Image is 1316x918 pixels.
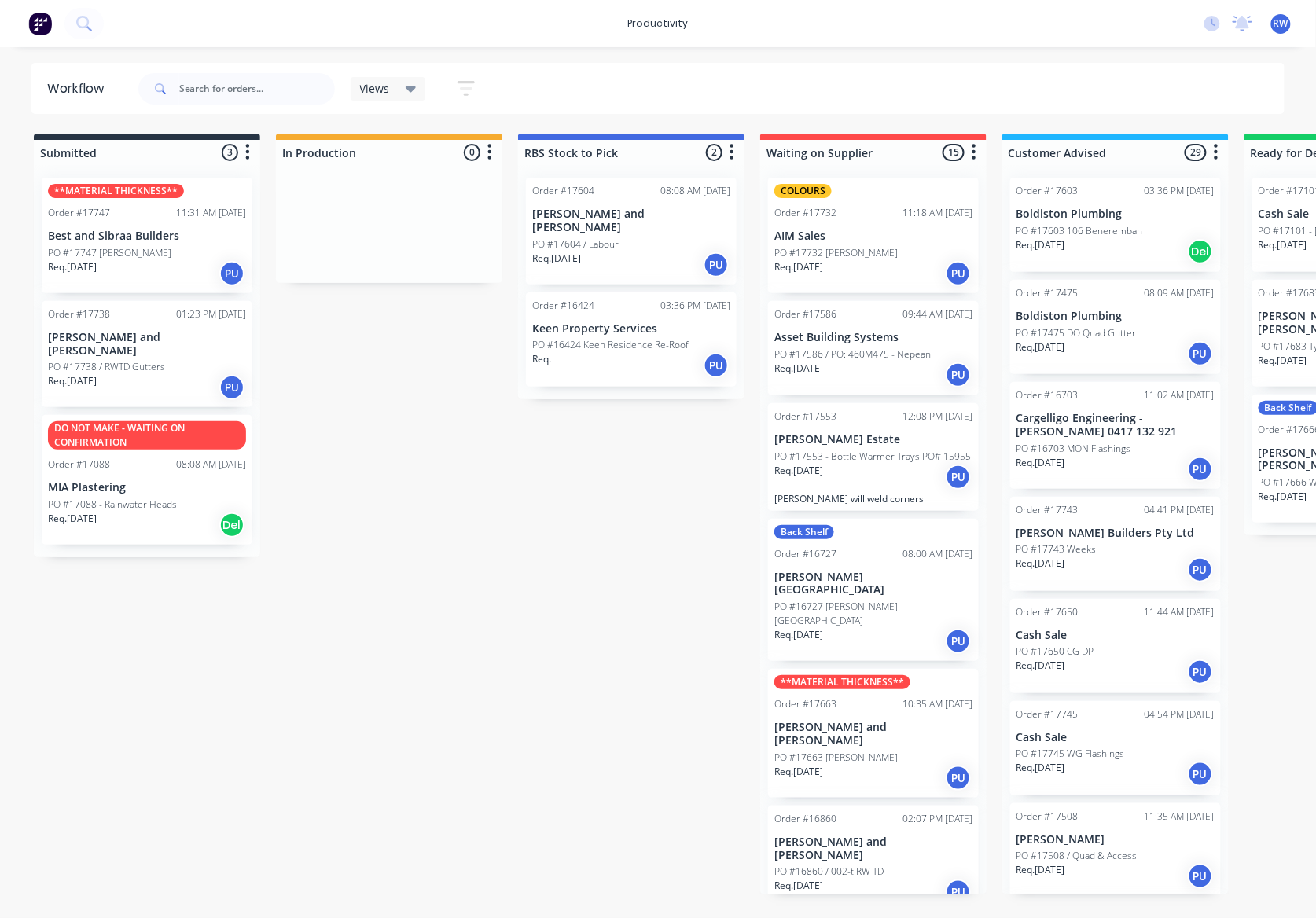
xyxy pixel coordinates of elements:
p: Req. [DATE] [532,252,581,266]
div: DO NOT MAKE - WAITING ON CONFIRMATIONOrder #1708808:08 AM [DATE]MIA PlasteringPO #17088 - Rainwat... [42,415,252,545]
p: PO #16424 Keen Residence Re-Roof [532,338,689,352]
p: PO #17604 / Labour [532,237,619,252]
p: PO #17553 - Bottle Warmer Trays PO# 15955 [774,450,971,464]
div: PU [1188,864,1213,889]
p: PO #17603 106 Benerembah [1016,224,1143,238]
div: PU [704,252,729,277]
p: Req. [DATE] [774,879,823,893]
p: PO #17743 Weeks [1016,542,1097,556]
div: Order #1750811:35 AM [DATE][PERSON_NAME]PO #17508 / Quad & AccessReq.[DATE]PU [1010,803,1221,898]
div: Order #17088 [48,457,110,472]
div: COLOURS [774,184,832,198]
p: [PERSON_NAME] will weld corners [774,493,972,505]
div: Order #1755312:08 PM [DATE][PERSON_NAME] EstatePO #17553 - Bottle Warmer Trays PO# 15955Req.[DATE... [768,403,979,511]
p: Req. [DATE] [48,260,97,274]
div: Order #17732 [774,206,836,220]
p: Best and Sibraa Builders [48,229,246,243]
p: [PERSON_NAME] [1016,833,1215,846]
p: PO #17738 / RWTD Gutters [48,360,165,374]
div: Order #17663 [774,697,836,711]
p: Req. [DATE] [1016,556,1065,571]
div: 03:36 PM [DATE] [1145,184,1215,198]
div: 12:08 PM [DATE] [902,409,972,424]
div: Del [1188,239,1213,264]
div: Order #16424 [532,299,594,313]
p: [PERSON_NAME] and [PERSON_NAME] [774,721,972,747]
p: PO #17650 CG DP [1016,644,1094,659]
p: Req. [532,352,551,366]
div: Order #17604 [532,184,594,198]
p: Req. [DATE] [1016,659,1065,673]
div: 11:35 AM [DATE] [1145,810,1215,824]
div: Order #1760303:36 PM [DATE]Boldiston PlumbingPO #17603 106 BenerembahReq.[DATE]Del [1010,178,1221,272]
div: PU [1188,557,1213,582]
div: **MATERIAL THICKNESS**Order #1766310:35 AM [DATE][PERSON_NAME] and [PERSON_NAME]PO #17663 [PERSON... [768,669,979,798]
p: [PERSON_NAME][GEOGRAPHIC_DATA] [774,571,972,597]
div: Order #1765011:44 AM [DATE]Cash SalePO #17650 CG DPReq.[DATE]PU [1010,599,1221,693]
p: PO #16860 / 002-t RW TD [774,865,884,879]
div: Order #1642403:36 PM [DATE]Keen Property ServicesPO #16424 Keen Residence Re-RoofReq.PU [526,292,737,387]
p: PO #17475 DO Quad Gutter [1016,326,1137,340]
p: Req. [DATE] [1016,340,1065,354]
p: Req. [DATE] [1016,456,1065,470]
p: Cash Sale [1016,629,1215,642]
div: DO NOT MAKE - WAITING ON CONFIRMATION [48,421,246,450]
p: Req. [DATE] [1259,354,1307,368]
div: Order #17745 [1016,707,1079,722]
div: PU [946,465,971,490]
div: COLOURSOrder #1773211:18 AM [DATE]AIM SalesPO #17732 [PERSON_NAME]Req.[DATE]PU [768,178,979,293]
div: Workflow [47,79,112,98]
div: 11:31 AM [DATE] [176,206,246,220]
div: 08:08 AM [DATE] [176,457,246,472]
div: Order #17747 [48,206,110,220]
p: Req. [DATE] [1259,238,1307,252]
div: Order #1773801:23 PM [DATE][PERSON_NAME] and [PERSON_NAME]PO #17738 / RWTD GuttersReq.[DATE]PU [42,301,252,408]
div: 11:02 AM [DATE] [1145,388,1215,402]
div: 03:36 PM [DATE] [660,299,730,313]
p: PO #17745 WG Flashings [1016,747,1125,761]
p: Req. [DATE] [774,362,823,376]
div: Back ShelfOrder #1672708:00 AM [DATE][PERSON_NAME][GEOGRAPHIC_DATA]PO #16727 [PERSON_NAME][GEOGRA... [768,519,979,662]
div: Order #17603 [1016,184,1079,198]
p: Req. [DATE] [48,512,97,526]
div: PU [1188,762,1213,787]
p: PO #16727 [PERSON_NAME][GEOGRAPHIC_DATA] [774,600,972,628]
p: Req. [DATE] [48,374,97,388]
span: Views [360,80,390,97]
div: PU [1188,659,1213,685]
p: Req. [DATE] [1016,761,1065,775]
div: 10:35 AM [DATE] [902,697,972,711]
p: Req. [DATE] [774,260,823,274]
div: 01:23 PM [DATE] [176,307,246,321]
p: PO #17747 [PERSON_NAME] [48,246,171,260]
div: 08:00 AM [DATE] [902,547,972,561]
div: Order #1747508:09 AM [DATE]Boldiston PlumbingPO #17475 DO Quad GutterReq.[DATE]PU [1010,280,1221,374]
p: PO #17088 - Rainwater Heads [48,498,177,512]
p: PO #17663 [PERSON_NAME] [774,751,898,765]
div: 02:07 PM [DATE] [902,812,972,826]
p: Cash Sale [1016,731,1215,744]
div: Order #1760408:08 AM [DATE][PERSON_NAME] and [PERSON_NAME]PO #17604 / LabourReq.[DATE]PU [526,178,737,285]
p: AIM Sales [774,229,972,243]
p: [PERSON_NAME] Estate [774,433,972,446]
div: Order #17743 [1016,503,1079,517]
div: Order #16727 [774,547,836,561]
div: **MATERIAL THICKNESS**Order #1774711:31 AM [DATE]Best and Sibraa BuildersPO #17747 [PERSON_NAME]R... [42,178,252,293]
div: **MATERIAL THICKNESS** [48,184,184,198]
div: **MATERIAL THICKNESS** [774,675,910,689]
div: Order #1670311:02 AM [DATE]Cargelligo Engineering - [PERSON_NAME] 0417 132 921PO #16703 MON Flash... [1010,382,1221,489]
div: Back Shelf [774,525,834,539]
input: Search for orders... [179,73,335,105]
div: PU [1188,341,1213,366]
div: Order #17738 [48,307,110,321]
p: PO #17508 / Quad & Access [1016,849,1138,863]
div: Order #17650 [1016,605,1079,619]
p: PO #16703 MON Flashings [1016,442,1131,456]
div: 08:09 AM [DATE] [1145,286,1215,300]
div: PU [946,879,971,905]
p: PO #17732 [PERSON_NAME] [774,246,898,260]
p: Req. [DATE] [774,464,823,478]
span: RW [1274,17,1288,31]
div: Order #16703 [1016,388,1079,402]
p: [PERSON_NAME] and [PERSON_NAME] [774,835,972,862]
